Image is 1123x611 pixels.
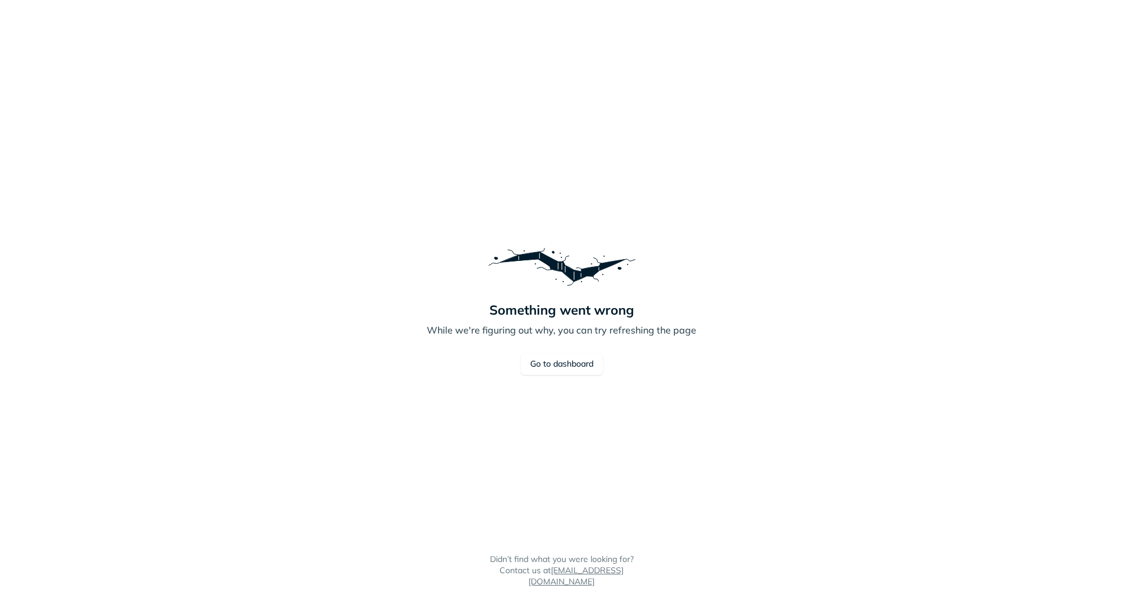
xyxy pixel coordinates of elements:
[427,323,696,337] p: While we're figuring out why, you can try refreshing the page
[485,237,638,296] img: Error
[488,554,635,587] p: Didn’t find what you were looking for? Contact us at
[489,302,634,318] p: Something went wrong
[528,565,624,587] a: [EMAIL_ADDRESS][DOMAIN_NAME]
[521,354,603,375] a: Go to dashboard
